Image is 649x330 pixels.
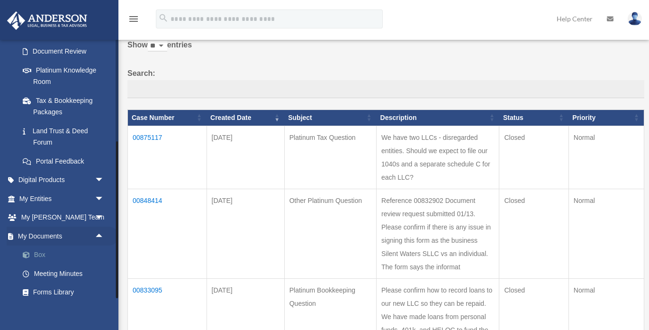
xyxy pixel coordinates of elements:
[4,11,90,30] img: Anderson Advisors Platinum Portal
[377,189,499,278] td: Reference 00832902 Document review request submitted 01/13. Please confirm if there is any issue ...
[158,13,169,23] i: search
[207,126,284,189] td: [DATE]
[13,121,114,152] a: Land Trust & Deed Forum
[284,189,376,278] td: Other Platinum Question
[377,110,499,126] th: Description: activate to sort column ascending
[7,189,118,208] a: My Entitiesarrow_drop_down
[13,283,118,302] a: Forms Library
[128,126,207,189] td: 00875117
[7,208,118,227] a: My [PERSON_NAME] Teamarrow_drop_down
[95,189,114,209] span: arrow_drop_down
[568,126,644,189] td: Normal
[377,126,499,189] td: We have two LLCs - disregarded entities. Should we expect to file our 1040s and a separate schedu...
[284,110,376,126] th: Subject: activate to sort column ascending
[13,246,118,265] a: Box
[95,208,114,228] span: arrow_drop_down
[95,227,114,246] span: arrow_drop_up
[13,152,114,171] a: Portal Feedback
[499,126,568,189] td: Closed
[207,110,284,126] th: Created Date: activate to sort column ascending
[128,13,139,25] i: menu
[207,189,284,278] td: [DATE]
[128,17,139,25] a: menu
[7,227,118,246] a: My Documentsarrow_drop_up
[95,171,114,190] span: arrow_drop_down
[13,91,114,121] a: Tax & Bookkeeping Packages
[127,67,644,98] label: Search:
[568,110,644,126] th: Priority: activate to sort column ascending
[13,42,114,61] a: Document Review
[284,126,376,189] td: Platinum Tax Question
[13,264,118,283] a: Meeting Minutes
[7,171,118,190] a: Digital Productsarrow_drop_down
[499,189,568,278] td: Closed
[13,61,114,91] a: Platinum Knowledge Room
[128,189,207,278] td: 00848414
[628,12,642,26] img: User Pic
[568,189,644,278] td: Normal
[127,80,644,98] input: Search:
[128,110,207,126] th: Case Number: activate to sort column ascending
[499,110,568,126] th: Status: activate to sort column ascending
[127,38,644,61] label: Show entries
[148,41,167,52] select: Showentries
